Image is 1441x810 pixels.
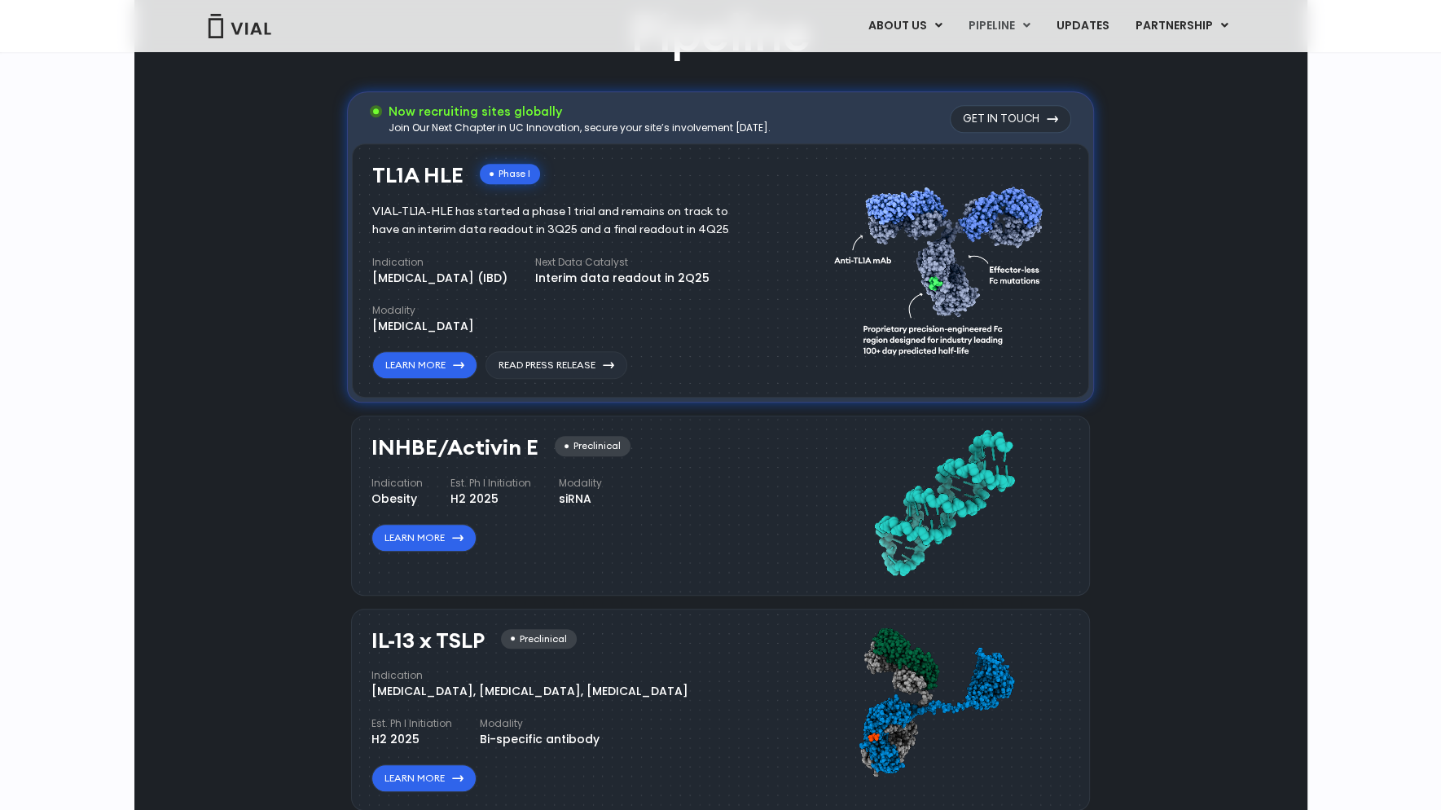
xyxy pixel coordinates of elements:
div: Preclinical [501,629,577,649]
div: VIAL-TL1A-HLE has started a phase 1 trial and remains on track to have an interim data readout in... [372,203,753,239]
div: Obesity [371,491,423,508]
div: [MEDICAL_DATA] (IBD) [372,270,507,287]
h3: TL1A HLE [372,164,463,187]
a: Get in touch [950,105,1071,133]
div: H2 2025 [371,731,452,748]
h3: INHBE/Activin E [371,436,538,460]
a: ABOUT USMenu Toggle [854,12,954,40]
h4: Est. Ph I Initiation [371,716,452,731]
h4: Indication [371,476,423,491]
div: Bi-specific antibody [480,731,600,748]
div: siRNA [559,491,602,508]
h4: Next Data Catalyst [535,255,710,270]
div: H2 2025 [450,491,531,508]
h3: Now recruiting sites globally [389,103,771,121]
div: Join Our Next Chapter in UC Innovation, secure your site’s involvement [DATE]. [389,121,771,135]
h4: Indication [372,255,507,270]
div: [MEDICAL_DATA] [372,318,474,335]
h4: Indication [371,668,688,683]
div: Phase I [480,164,540,184]
a: PARTNERSHIPMenu Toggle [1122,12,1241,40]
img: Vial Logo [207,14,272,38]
div: [MEDICAL_DATA], [MEDICAL_DATA], [MEDICAL_DATA] [371,683,688,700]
img: TL1A antibody diagram. [834,156,1052,380]
a: Learn More [371,524,477,552]
h4: Modality [559,476,602,491]
h4: Modality [480,716,600,731]
a: Learn More [372,351,477,379]
a: UPDATES [1043,12,1121,40]
a: Read Press Release [485,351,627,379]
div: Preclinical [555,436,630,456]
div: Interim data readout in 2Q25 [535,270,710,287]
h4: Modality [372,303,474,318]
a: Learn More [371,764,477,792]
a: PIPELINEMenu Toggle [955,12,1042,40]
h3: IL-13 x TSLP [371,629,485,653]
h4: Est. Ph I Initiation [450,476,531,491]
